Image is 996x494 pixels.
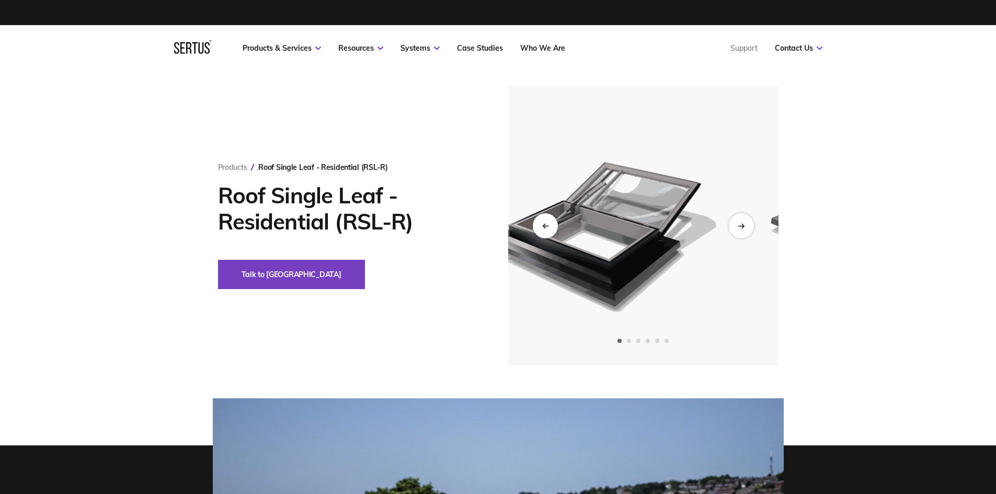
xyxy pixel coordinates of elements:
[520,43,565,53] a: Who We Are
[457,43,503,53] a: Case Studies
[729,213,754,238] div: Next slide
[533,213,558,238] div: Previous slide
[338,43,383,53] a: Resources
[665,339,669,343] span: Go to slide 6
[218,260,365,289] button: Talk to [GEOGRAPHIC_DATA]
[808,373,996,494] iframe: Chat Widget
[636,339,640,343] span: Go to slide 3
[627,339,631,343] span: Go to slide 2
[775,43,822,53] a: Contact Us
[218,182,477,235] h1: Roof Single Leaf - Residential (RSL-R)
[730,43,758,53] a: Support
[400,43,440,53] a: Systems
[655,339,659,343] span: Go to slide 5
[243,43,321,53] a: Products & Services
[646,339,650,343] span: Go to slide 4
[218,163,247,172] a: Products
